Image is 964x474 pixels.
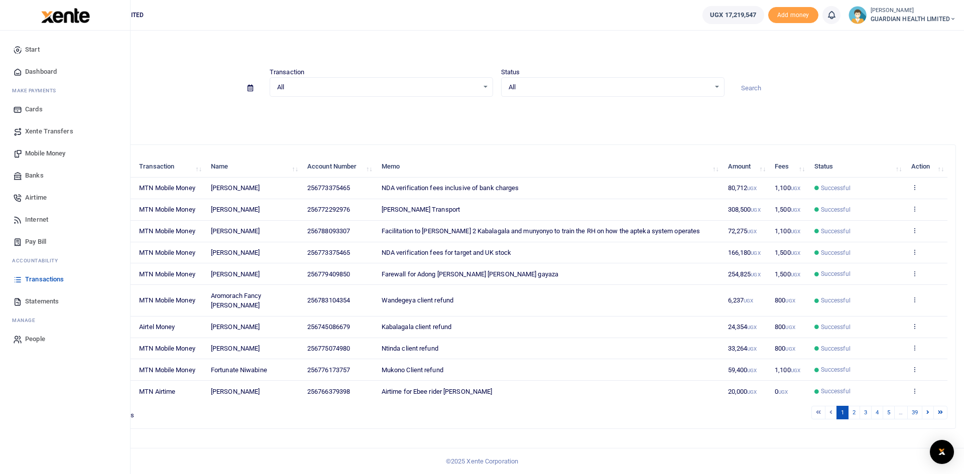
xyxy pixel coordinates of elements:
[728,270,761,278] span: 254,825
[791,368,800,373] small: UGX
[751,272,760,277] small: UGX
[930,440,954,464] div: Open Intercom Messenger
[821,387,851,396] span: Successful
[8,61,122,83] a: Dashboard
[139,388,175,395] span: MTN Airtime
[382,206,460,213] span: [PERSON_NAME] Transport
[702,6,764,24] a: UGX 17,219,547
[905,156,947,178] th: Action: activate to sort column ascending
[8,209,122,231] a: Internet
[775,296,795,304] span: 800
[139,249,195,256] span: MTN Mobile Money
[139,345,195,352] span: MTN Mobile Money
[883,406,895,419] a: 5
[139,206,195,213] span: MTN Mobile Money
[382,388,493,395] span: Airtime for Ebee rider [PERSON_NAME]
[211,184,260,192] span: [PERSON_NAME]
[382,249,512,256] span: NDA verification fees for target and UK stock
[791,186,800,191] small: UGX
[775,249,800,256] span: 1,500
[40,11,90,19] a: logo-small logo-large logo-large
[382,184,519,192] span: NDA verification fees inclusive of bank charges
[860,406,872,419] a: 3
[509,82,710,92] span: All
[134,156,205,178] th: Transaction: activate to sort column ascending
[747,325,757,330] small: UGX
[382,227,700,235] span: Facilitation to [PERSON_NAME] 2 Kabalagala and munyonyo to train the RH on how the apteka system ...
[775,345,795,352] span: 800
[376,156,722,178] th: Memo: activate to sort column ascending
[836,406,849,419] a: 1
[785,298,795,303] small: UGX
[821,205,851,214] span: Successful
[821,323,851,332] span: Successful
[728,184,757,192] span: 80,712
[38,109,956,119] p: Download
[25,171,44,181] span: Banks
[307,388,350,395] span: 256766379398
[8,165,122,187] a: Banks
[871,7,956,15] small: [PERSON_NAME]
[139,270,195,278] span: MTN Mobile Money
[47,405,418,420] div: Showing 1 to 10 of 388 entries
[728,249,761,256] span: 166,180
[211,388,260,395] span: [PERSON_NAME]
[768,11,818,18] a: Add money
[25,148,65,159] span: Mobile Money
[211,206,260,213] span: [PERSON_NAME]
[501,67,520,77] label: Status
[25,237,46,247] span: Pay Bill
[139,227,195,235] span: MTN Mobile Money
[791,229,800,234] small: UGX
[8,253,122,268] li: Ac
[25,126,73,136] span: Xente Transfers
[821,227,851,236] span: Successful
[698,6,768,24] li: Wallet ballance
[728,296,754,304] span: 6,237
[8,268,122,290] a: Transactions
[307,345,350,352] span: 256775074980
[775,366,800,374] span: 1,100
[768,7,818,24] span: Add money
[778,389,788,395] small: UGX
[747,229,757,234] small: UGX
[382,296,453,304] span: Wandegeya client refund
[907,406,922,419] a: 39
[808,156,905,178] th: Status: activate to sort column ascending
[20,257,58,264] span: countability
[785,346,795,352] small: UGX
[382,345,438,352] span: Ntinda client refund
[849,6,867,24] img: profile-user
[751,250,760,256] small: UGX
[8,98,122,120] a: Cards
[25,274,64,284] span: Transactions
[25,193,47,203] span: Airtime
[744,298,753,303] small: UGX
[307,296,350,304] span: 256783104354
[728,388,757,395] span: 20,000
[25,104,43,114] span: Cards
[270,67,304,77] label: Transaction
[25,45,40,55] span: Start
[307,249,350,256] span: 256773375465
[8,312,122,328] li: M
[775,227,800,235] span: 1,100
[8,231,122,253] a: Pay Bill
[775,388,788,395] span: 0
[769,156,808,178] th: Fees: activate to sort column ascending
[307,184,350,192] span: 256773375465
[722,156,769,178] th: Amount: activate to sort column ascending
[8,120,122,142] a: Xente Transfers
[728,227,757,235] span: 72,275
[17,87,56,94] span: ake Payments
[728,206,761,213] span: 308,500
[775,270,800,278] span: 1,500
[307,227,350,235] span: 256788093307
[733,80,956,97] input: Search
[211,366,267,374] span: Fortunate Niwabine
[747,186,757,191] small: UGX
[821,184,851,193] span: Successful
[8,328,122,350] a: People
[775,323,795,331] span: 800
[211,292,262,309] span: Aromorach Fancy [PERSON_NAME]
